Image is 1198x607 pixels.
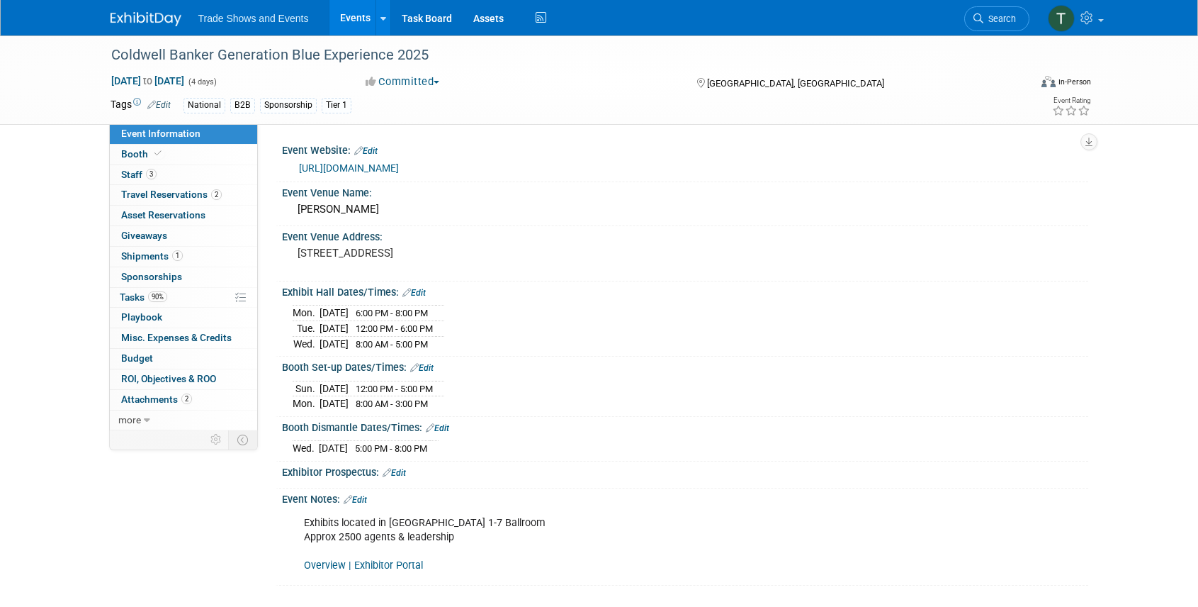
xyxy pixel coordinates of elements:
[383,468,406,478] a: Edit
[121,352,153,364] span: Budget
[260,98,317,113] div: Sponsorship
[204,430,229,449] td: Personalize Event Tab Strip
[181,394,192,404] span: 2
[1058,77,1091,87] div: In-Person
[304,559,423,572] a: Overview | Exhibitor Portal
[293,396,320,411] td: Mon.
[110,369,257,389] a: ROI, Objectives & ROO
[707,78,884,89] span: [GEOGRAPHIC_DATA], [GEOGRAPHIC_DATA]
[111,97,171,113] td: Tags
[282,489,1088,507] div: Event Notes:
[187,77,217,87] span: (4 days)
[121,373,216,384] span: ROI, Objectives & ROO
[147,100,171,110] a: Edit
[230,98,255,113] div: B2B
[282,282,1088,300] div: Exhibit Hall Dates/Times:
[282,182,1088,200] div: Event Venue Name:
[282,462,1088,480] div: Exhibitor Prospectus:
[293,306,320,321] td: Mon.
[146,169,157,179] span: 3
[320,336,349,351] td: [DATE]
[121,148,164,160] span: Booth
[410,363,434,373] a: Edit
[110,124,257,144] a: Event Information
[110,185,257,205] a: Travel Reservations2
[110,288,257,308] a: Tasks90%
[121,394,192,405] span: Attachments
[293,321,320,337] td: Tue.
[110,411,257,430] a: more
[293,381,320,396] td: Sun.
[356,399,428,409] span: 8:00 AM - 3:00 PM
[354,146,378,156] a: Edit
[110,145,257,165] a: Booth
[154,150,162,157] i: Booth reservation complete
[110,206,257,225] a: Asset Reservations
[110,267,257,287] a: Sponsorships
[320,306,349,321] td: [DATE]
[293,336,320,351] td: Wed.
[141,75,154,87] span: to
[293,441,319,456] td: Wed.
[344,495,367,505] a: Edit
[320,396,349,411] td: [DATE]
[320,321,349,337] td: [DATE]
[356,384,433,394] span: 12:00 PM - 5:00 PM
[148,291,167,302] span: 90%
[293,199,1078,221] div: [PERSON_NAME]
[106,43,1008,68] div: Coldwell Banker Generation Blue Experience 2025
[322,98,351,113] div: Tier 1
[1048,5,1075,32] img: Tiff Wagner
[110,165,257,185] a: Staff3
[110,328,257,348] a: Misc. Expenses & Credits
[110,226,257,246] a: Giveaways
[198,13,309,24] span: Trade Shows and Events
[299,162,399,174] a: [URL][DOMAIN_NAME]
[111,12,181,26] img: ExhibitDay
[121,169,157,180] span: Staff
[121,271,182,282] span: Sponsorships
[121,189,222,200] span: Travel Reservations
[282,417,1088,435] div: Booth Dismantle Dates/Times:
[320,381,349,396] td: [DATE]
[946,74,1092,95] div: Event Format
[294,509,932,580] div: Exhibits located in [GEOGRAPHIC_DATA] 1-7 Ballroom Approx 2500 agents & leadership
[120,291,167,303] span: Tasks
[172,250,183,261] span: 1
[282,357,1088,375] div: Booth Set-up Dates/Times:
[110,247,257,267] a: Shipments1
[110,390,257,410] a: Attachments2
[1052,97,1090,104] div: Event Rating
[319,441,348,456] td: [DATE]
[183,98,225,113] div: National
[111,74,185,87] span: [DATE] [DATE]
[110,308,257,328] a: Playbook
[361,74,445,89] button: Committed
[121,128,200,139] span: Event Information
[964,6,1029,31] a: Search
[355,443,427,454] span: 5:00 PM - 8:00 PM
[118,414,141,425] span: more
[356,323,433,334] span: 12:00 PM - 6:00 PM
[121,250,183,262] span: Shipments
[121,311,162,323] span: Playbook
[110,349,257,369] a: Budget
[282,140,1088,158] div: Event Website:
[211,189,222,200] span: 2
[121,230,167,241] span: Giveaways
[983,13,1016,24] span: Search
[356,339,428,350] span: 8:00 AM - 5:00 PM
[402,288,426,298] a: Edit
[121,209,205,221] span: Asset Reservations
[298,247,602,260] pre: [STREET_ADDRESS]
[121,332,232,343] span: Misc. Expenses & Credits
[356,308,428,318] span: 6:00 PM - 8:00 PM
[1041,76,1056,87] img: Format-Inperson.png
[228,430,257,449] td: Toggle Event Tabs
[282,226,1088,244] div: Event Venue Address:
[426,423,449,433] a: Edit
